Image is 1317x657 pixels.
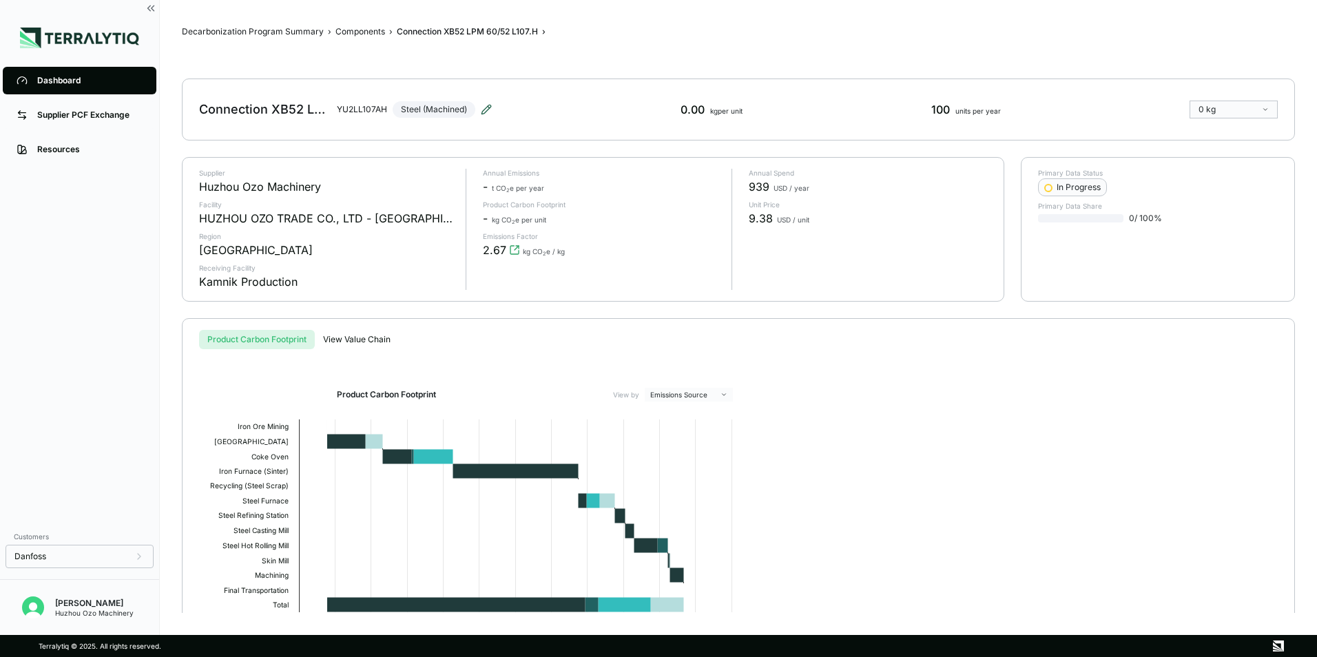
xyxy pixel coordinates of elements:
[199,242,313,258] div: [GEOGRAPHIC_DATA]
[37,75,143,86] div: Dashboard
[1038,169,1278,177] p: Primary Data Status
[542,26,546,37] span: ›
[483,242,506,258] span: 2.67
[255,571,289,580] text: Machining
[219,467,289,475] text: Iron Furnace (Sinter)
[483,232,721,240] p: Emissions Factor
[483,210,488,227] span: -
[251,452,289,461] text: Coke Oven
[20,28,139,48] img: Logo
[37,109,143,121] div: Supplier PCF Exchange
[262,556,289,565] text: Skin Mill
[199,273,298,290] div: Kamnik Production
[931,101,1001,118] div: 100
[955,107,1001,115] span: units per year
[613,390,639,399] label: View by
[483,200,721,209] p: Product Carbon Footprint
[492,216,546,224] span: kg CO e per unit
[199,169,455,177] p: Supplier
[199,101,331,118] div: Connection XB52 LPM 60/52 L107.H
[273,601,289,609] text: Total
[199,178,321,195] div: Huzhou Ozo Machinery
[777,216,809,224] span: USD / unit
[214,437,289,446] text: [GEOGRAPHIC_DATA]
[210,481,289,490] text: Recycling (Steel Scrap)
[1190,101,1278,118] button: 0 kg
[315,330,399,349] button: View Value Chain
[1044,182,1101,193] div: In Progress
[224,586,289,595] text: Final Transportation
[749,178,769,195] span: 939
[335,26,385,37] div: Components
[512,219,515,225] sub: 2
[199,330,315,349] button: Product Carbon Footprint
[182,26,324,37] button: Decarbonization Program Summary
[55,609,134,617] div: Huzhou Ozo Machinery
[234,526,289,535] text: Steel Casting Mill
[222,541,289,550] text: Steel Hot Rolling Mill
[749,210,773,227] span: 9.38
[389,26,393,37] span: ›
[337,104,387,115] div: YU2LL107AH
[774,184,809,192] span: USD / year
[506,187,510,194] sub: 2
[397,26,538,37] div: Connection XB52 LPM 60/52 L107.H
[1038,202,1278,210] p: Primary Data Share
[6,528,154,545] div: Customers
[1038,178,1107,196] button: In Progress
[22,596,44,618] img: Kevan Liao
[199,330,1278,349] div: s
[238,422,289,431] text: Iron Ore Mining
[55,598,134,609] div: [PERSON_NAME]
[543,251,546,257] sub: 2
[749,169,987,177] p: Annual Spend
[492,184,544,192] span: t CO e per year
[199,210,455,227] div: HUZHOU OZO TRADE CO., LTD - [GEOGRAPHIC_DATA]
[523,247,565,255] span: kg CO e / kg
[199,232,455,240] p: Region
[1129,213,1162,224] span: 0 / 100 %
[645,388,733,401] button: Emissions Source
[199,200,455,209] p: Facility
[710,107,743,115] span: kg per unit
[749,200,987,209] p: Unit Price
[509,244,520,255] svg: View audit trail
[218,511,289,520] text: Steel Refining Station
[242,497,289,505] text: Steel Furnace
[199,264,455,272] p: Receiving Facility
[483,178,488,195] span: -
[681,101,743,118] div: 0.00
[37,144,143,155] div: Resources
[483,169,721,177] p: Annual Emissions
[17,591,50,624] button: Open user button
[14,551,46,562] span: Danfoss
[328,26,331,37] span: ›
[337,389,436,400] h2: Product Carbon Footprint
